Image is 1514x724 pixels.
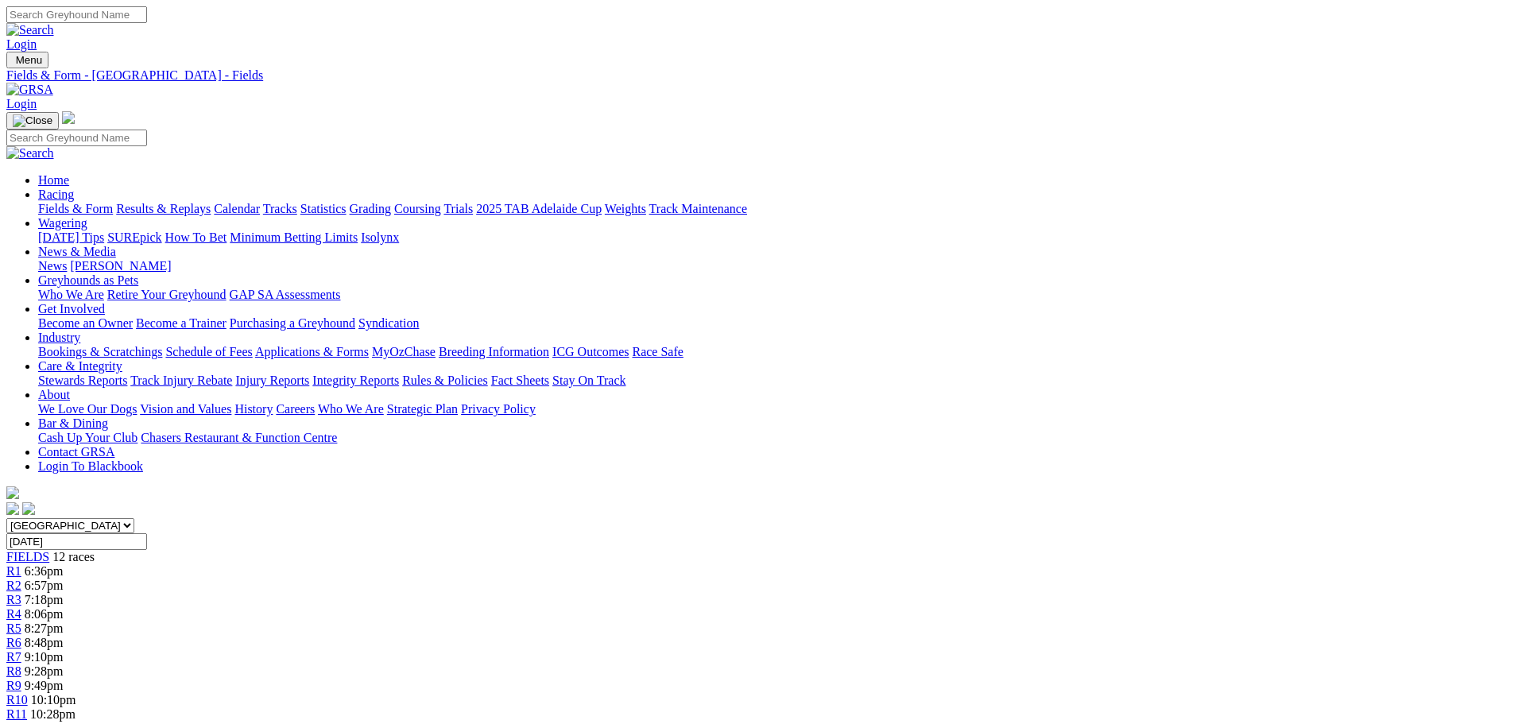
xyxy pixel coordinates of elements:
a: R2 [6,579,21,592]
div: News & Media [38,259,1508,273]
a: Strategic Plan [387,402,458,416]
a: R8 [6,664,21,678]
a: Calendar [214,202,260,215]
a: Statistics [300,202,347,215]
span: 6:36pm [25,564,64,578]
a: R3 [6,593,21,606]
span: FIELDS [6,550,49,563]
a: Stewards Reports [38,374,127,387]
a: Who We Are [318,402,384,416]
a: Vision and Values [140,402,231,416]
a: R5 [6,621,21,635]
img: logo-grsa-white.png [62,111,75,124]
input: Search [6,6,147,23]
div: Get Involved [38,316,1508,331]
img: twitter.svg [22,502,35,515]
a: R9 [6,679,21,692]
a: Coursing [394,202,441,215]
a: Home [38,173,69,187]
a: MyOzChase [372,345,436,358]
a: R11 [6,707,27,721]
a: Minimum Betting Limits [230,230,358,244]
a: Racing [38,188,74,201]
a: Stay On Track [552,374,625,387]
a: History [234,402,273,416]
a: R6 [6,636,21,649]
a: [PERSON_NAME] [70,259,171,273]
img: logo-grsa-white.png [6,486,19,499]
span: 9:10pm [25,650,64,664]
a: Bookings & Scratchings [38,345,162,358]
span: 10:10pm [31,693,76,707]
div: About [38,402,1508,416]
a: Race Safe [632,345,683,358]
span: 12 races [52,550,95,563]
a: Care & Integrity [38,359,122,373]
button: Toggle navigation [6,52,48,68]
a: R1 [6,564,21,578]
a: Login [6,37,37,51]
a: Chasers Restaurant & Function Centre [141,431,337,444]
span: 7:18pm [25,593,64,606]
input: Select date [6,533,147,550]
a: Track Injury Rebate [130,374,232,387]
a: Become a Trainer [136,316,227,330]
a: R7 [6,650,21,664]
a: Schedule of Fees [165,345,252,358]
a: ICG Outcomes [552,345,629,358]
img: Search [6,146,54,161]
a: Get Involved [38,302,105,316]
a: Trials [443,202,473,215]
a: Syndication [358,316,419,330]
a: Injury Reports [235,374,309,387]
a: Cash Up Your Club [38,431,137,444]
a: Contact GRSA [38,445,114,459]
div: Greyhounds as Pets [38,288,1508,302]
a: R4 [6,607,21,621]
span: 8:48pm [25,636,64,649]
a: R10 [6,693,28,707]
a: Rules & Policies [402,374,488,387]
a: Fact Sheets [491,374,549,387]
a: Tracks [263,202,297,215]
div: Bar & Dining [38,431,1508,445]
a: Greyhounds as Pets [38,273,138,287]
a: Grading [350,202,391,215]
button: Toggle navigation [6,112,59,130]
div: Wagering [38,230,1508,245]
span: 10:28pm [30,707,76,721]
a: Breeding Information [439,345,549,358]
span: 6:57pm [25,579,64,592]
img: facebook.svg [6,502,19,515]
a: Fields & Form - [GEOGRAPHIC_DATA] - Fields [6,68,1508,83]
a: 2025 TAB Adelaide Cup [476,202,602,215]
span: Menu [16,54,42,66]
a: Results & Replays [116,202,211,215]
a: Integrity Reports [312,374,399,387]
a: Wagering [38,216,87,230]
a: Track Maintenance [649,202,747,215]
a: Applications & Forms [255,345,369,358]
a: Purchasing a Greyhound [230,316,355,330]
span: 8:27pm [25,621,64,635]
a: How To Bet [165,230,227,244]
a: Login To Blackbook [38,459,143,473]
a: About [38,388,70,401]
span: 8:06pm [25,607,64,621]
a: GAP SA Assessments [230,288,341,301]
a: Weights [605,202,646,215]
img: Close [13,114,52,127]
img: Search [6,23,54,37]
a: Isolynx [361,230,399,244]
span: 9:28pm [25,664,64,678]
